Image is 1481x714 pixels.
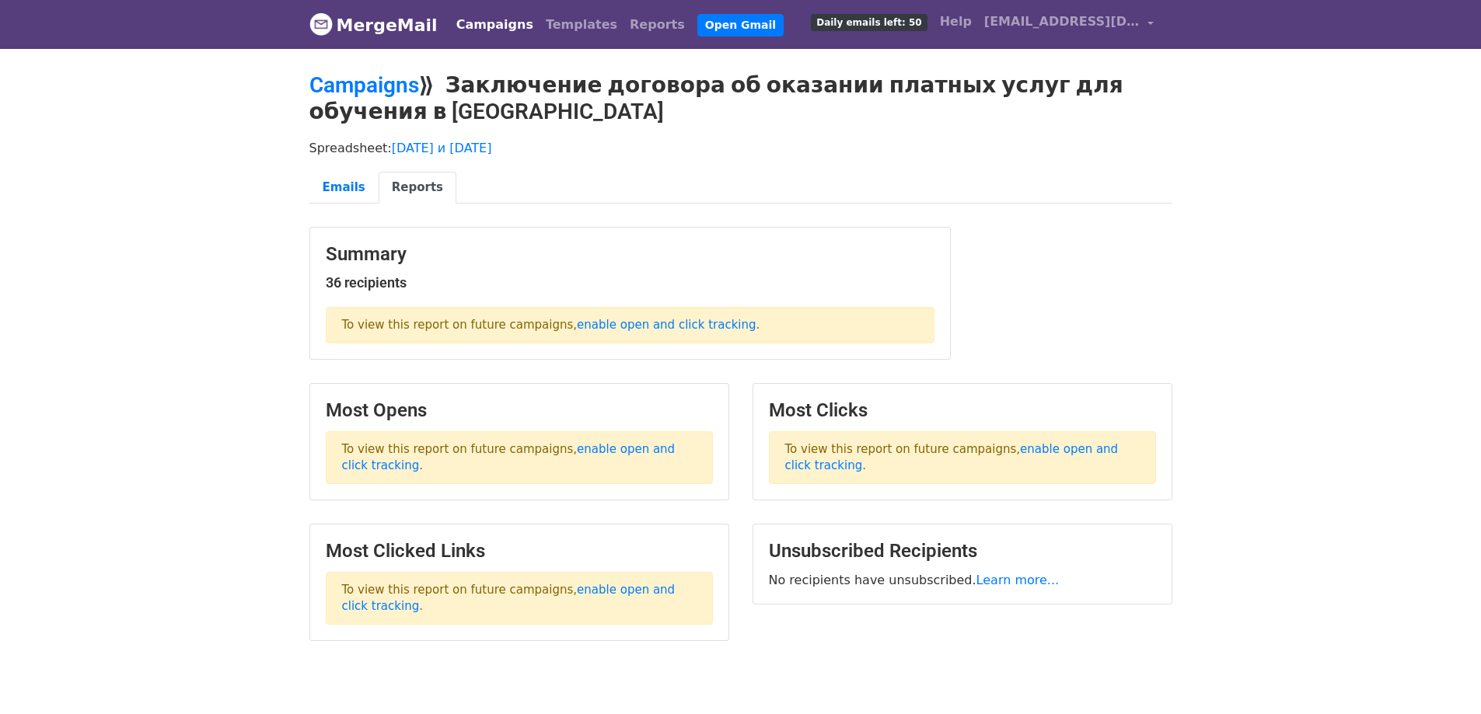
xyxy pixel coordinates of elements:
p: No recipients have unsubscribed. [769,572,1156,588]
a: Reports [623,9,691,40]
h5: 36 recipients [326,274,934,291]
a: Daily emails left: 50 [805,6,933,37]
p: Spreadsheet: [309,140,1172,156]
img: MergeMail logo [309,12,333,36]
a: Open Gmail [697,14,784,37]
h2: ⟫ Заключение договора об оказании платных услуг для обучения в [GEOGRAPHIC_DATA] [309,72,1172,124]
a: Templates [540,9,623,40]
h3: Most Clicked Links [326,540,713,562]
h3: Summary [326,243,934,266]
a: enable open and click tracking [785,442,1119,472]
a: Help [934,6,978,37]
a: Learn more... [976,573,1060,587]
a: [EMAIL_ADDRESS][DOMAIN_NAME] [978,6,1160,43]
a: Reports [379,172,456,204]
a: [DATE] и [DATE] [392,141,492,155]
p: To view this report on future campaigns, . [326,572,713,625]
h3: Unsubscribed Recipients [769,540,1156,562]
h3: Most Clicks [769,399,1156,422]
span: Daily emails left: 50 [811,14,927,31]
p: To view this report on future campaigns, . [326,307,934,343]
p: To view this report on future campaigns, . [769,431,1156,484]
a: enable open and click tracking [577,318,756,332]
a: MergeMail [309,9,438,41]
a: Emails [309,172,379,204]
a: Campaigns [309,72,419,98]
h3: Most Opens [326,399,713,422]
a: Campaigns [450,9,540,40]
a: enable open and click tracking [342,583,676,613]
a: enable open and click tracking [342,442,676,472]
p: To view this report on future campaigns, . [326,431,713,484]
span: [EMAIL_ADDRESS][DOMAIN_NAME] [984,12,1140,31]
